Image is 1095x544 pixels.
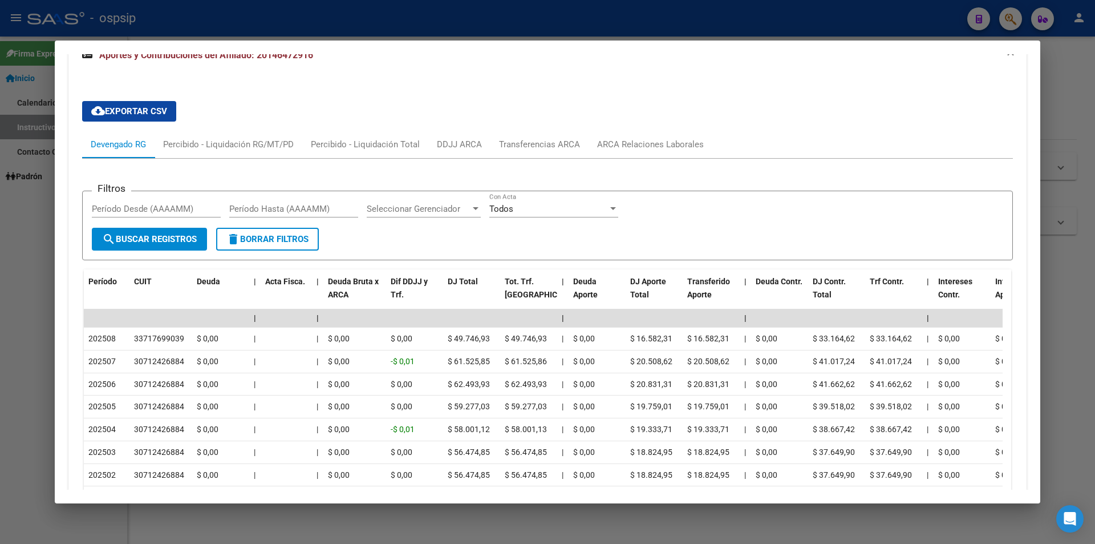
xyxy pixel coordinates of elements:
span: 202506 [88,380,116,389]
span: | [317,334,318,343]
span: -$ 0,01 [391,357,415,366]
span: Período [88,277,117,286]
span: $ 62.493,93 [448,380,490,389]
span: | [254,357,255,366]
span: Tot. Trf. [GEOGRAPHIC_DATA] [505,277,582,299]
span: 202505 [88,402,116,411]
span: $ 20.831,31 [687,380,729,389]
span: | [317,425,318,434]
span: $ 37.649,90 [813,470,855,479]
span: $ 0,00 [995,425,1017,434]
datatable-header-cell: Dif DDJJ y Trf. [386,269,443,320]
datatable-header-cell: | [557,269,569,320]
span: CUIT [134,277,152,286]
span: $ 0,00 [573,380,595,389]
span: $ 56.474,85 [448,448,490,457]
span: $ 16.582,31 [687,334,729,343]
span: Borrar Filtros [226,234,309,244]
div: Percibido - Liquidación Total [311,138,420,151]
span: | [562,313,564,323]
span: Transferido Aporte [687,277,730,299]
datatable-header-cell: Deuda Aporte [569,269,626,320]
span: $ 0,00 [756,448,777,457]
datatable-header-cell: Trf Contr. [865,269,922,320]
span: $ 0,00 [573,357,595,366]
span: $ 41.662,62 [813,380,855,389]
span: | [562,425,563,434]
span: $ 0,00 [328,402,350,411]
span: | [317,402,318,411]
span: $ 61.525,86 [505,357,547,366]
span: $ 0,00 [573,402,595,411]
span: $ 41.662,62 [870,380,912,389]
span: Deuda Contr. [756,277,802,286]
span: Deuda [197,277,220,286]
span: $ 58.001,13 [505,425,547,434]
span: $ 0,00 [756,334,777,343]
span: | [317,313,319,323]
span: $ 19.759,01 [687,402,729,411]
span: $ 20.831,31 [630,380,672,389]
datatable-header-cell: Deuda [192,269,249,320]
span: DJ Aporte Total [630,277,666,299]
span: | [562,470,563,479]
span: | [744,470,746,479]
span: $ 58.001,12 [448,425,490,434]
span: $ 0,00 [756,402,777,411]
datatable-header-cell: | [312,269,323,320]
datatable-header-cell: | [922,269,934,320]
span: $ 0,00 [573,334,595,343]
datatable-header-cell: Intereses Contr. [934,269,991,320]
span: $ 0,00 [995,380,1017,389]
span: $ 16.582,31 [630,334,672,343]
span: $ 33.164,62 [870,334,912,343]
span: $ 0,00 [197,402,218,411]
datatable-header-cell: Período [84,269,129,320]
span: $ 0,00 [197,470,218,479]
datatable-header-cell: Transferido Aporte [683,269,740,320]
span: | [254,470,255,479]
div: Open Intercom Messenger [1056,505,1084,533]
datatable-header-cell: Acta Fisca. [261,269,312,320]
span: $ 0,00 [756,357,777,366]
span: | [562,277,564,286]
span: $ 0,00 [756,380,777,389]
span: $ 18.824,95 [687,448,729,457]
span: Seleccionar Gerenciador [367,204,471,214]
span: Intereses Contr. [938,277,972,299]
span: | [562,402,563,411]
span: $ 0,00 [573,448,595,457]
span: | [927,357,928,366]
span: $ 0,00 [938,448,960,457]
span: | [927,402,928,411]
span: $ 0,00 [938,357,960,366]
span: | [927,448,928,457]
span: $ 0,00 [391,380,412,389]
span: | [317,380,318,389]
span: $ 19.333,71 [630,425,672,434]
span: $ 0,00 [197,334,218,343]
span: $ 0,00 [756,425,777,434]
div: DDJJ ARCA [437,138,482,151]
span: | [317,448,318,457]
span: Acta Fisca. [265,277,305,286]
span: $ 0,00 [391,334,412,343]
datatable-header-cell: DJ Aporte Total [626,269,683,320]
datatable-header-cell: | [249,269,261,320]
span: | [254,313,256,323]
span: $ 0,00 [328,357,350,366]
button: Buscar Registros [92,228,207,251]
span: $ 0,00 [328,425,350,434]
span: $ 0,00 [391,402,412,411]
span: | [744,277,747,286]
span: | [317,470,318,479]
span: Deuda Bruta x ARCA [328,277,379,299]
span: | [744,334,746,343]
h3: Filtros [92,182,131,195]
span: | [927,380,928,389]
span: $ 0,00 [995,448,1017,457]
mat-icon: delete [226,232,240,246]
span: $ 0,00 [756,470,777,479]
span: | [254,380,255,389]
span: $ 0,00 [938,425,960,434]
